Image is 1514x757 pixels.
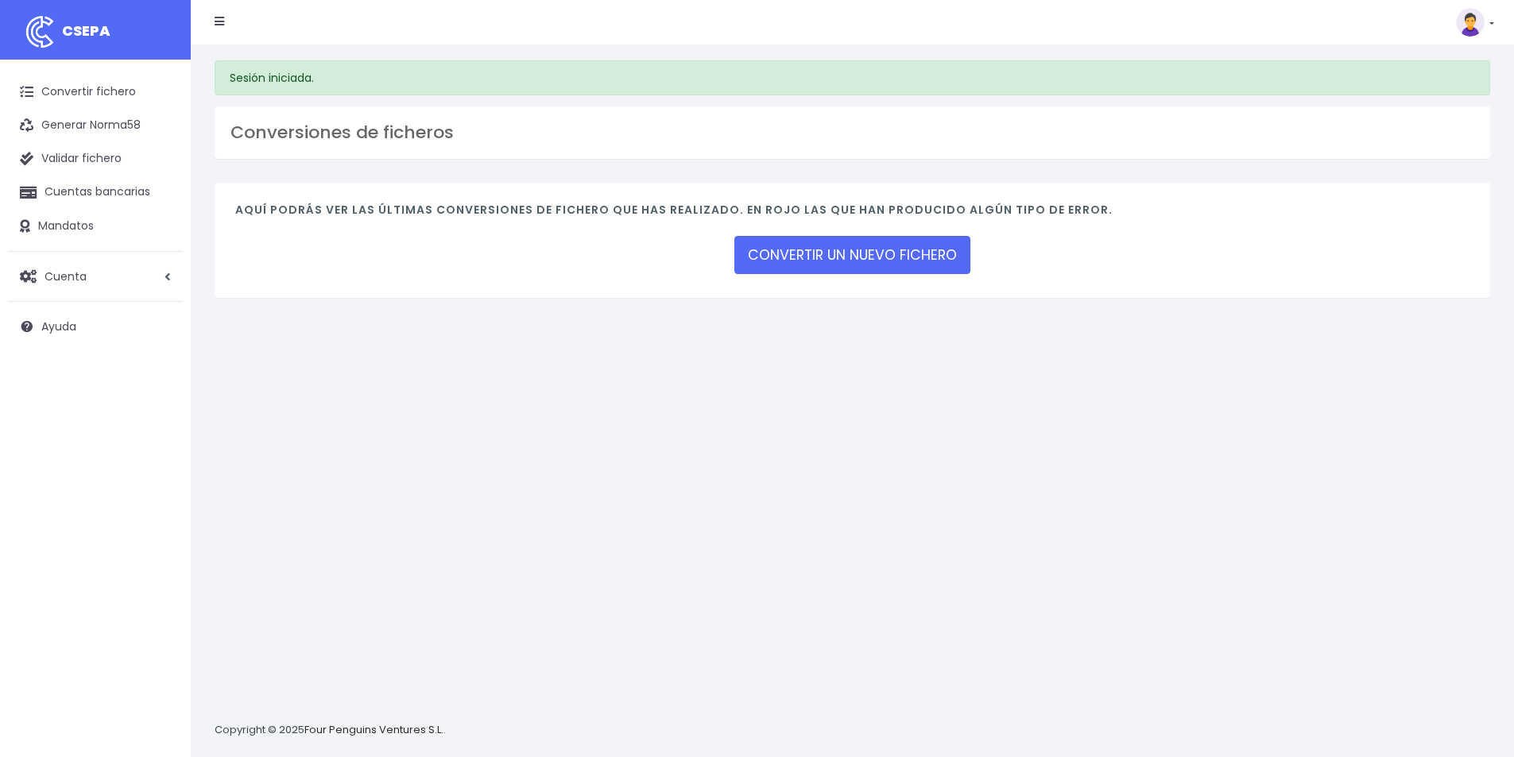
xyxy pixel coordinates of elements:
img: logo [20,12,60,52]
a: Validar fichero [8,142,183,176]
h3: Conversiones de ficheros [230,122,1474,143]
a: Mandatos [8,210,183,243]
a: Convertir fichero [8,75,183,109]
a: Ayuda [8,310,183,343]
a: Four Penguins Ventures S.L. [304,722,443,737]
div: Sesión iniciada. [215,60,1490,95]
span: Cuenta [45,268,87,284]
a: Generar Norma58 [8,109,183,142]
a: Cuenta [8,260,183,293]
p: Copyright © 2025 . [215,722,446,739]
h4: Aquí podrás ver las últimas conversiones de fichero que has realizado. En rojo las que han produc... [235,203,1469,225]
img: profile [1456,8,1485,37]
a: CONVERTIR UN NUEVO FICHERO [734,236,970,274]
span: CSEPA [62,21,110,41]
a: Cuentas bancarias [8,176,183,209]
span: Ayuda [41,319,76,334]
